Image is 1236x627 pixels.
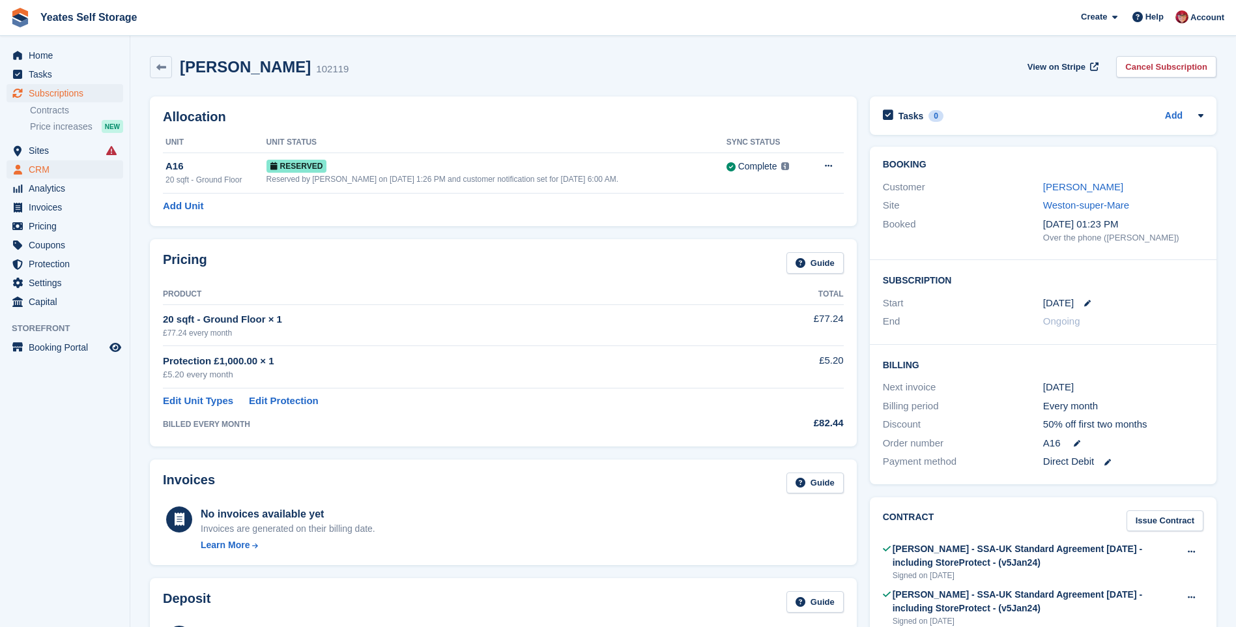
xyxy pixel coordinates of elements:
th: Unit Status [266,132,726,153]
a: Contracts [30,104,123,117]
a: menu [7,179,123,197]
a: Preview store [108,340,123,355]
div: £5.20 every month [163,368,734,381]
div: Direct Debit [1043,454,1203,469]
a: Guide [786,252,844,274]
a: Price increases NEW [30,119,123,134]
div: £82.44 [734,416,843,431]
div: 50% off first two months [1043,417,1203,432]
a: Add [1165,109,1183,124]
h2: Booking [883,160,1203,170]
a: menu [7,236,123,254]
a: menu [7,46,123,65]
div: [DATE] [1043,380,1203,395]
a: menu [7,65,123,83]
th: Total [734,284,843,305]
img: Wendie Tanner [1175,10,1188,23]
a: menu [7,255,123,273]
span: Settings [29,274,107,292]
a: menu [7,84,123,102]
span: Sites [29,141,107,160]
span: Protection [29,255,107,273]
a: Edit Protection [249,394,319,409]
div: A16 [165,159,266,174]
span: Analytics [29,179,107,197]
a: [PERSON_NAME] [1043,181,1123,192]
div: Reserved by [PERSON_NAME] on [DATE] 1:26 PM and customer notification set for [DATE] 6:00 AM. [266,173,726,185]
span: Reserved [266,160,327,173]
a: View on Stripe [1022,56,1101,78]
span: Price increases [30,121,93,133]
img: stora-icon-8386f47178a22dfd0bd8f6a31ec36ba5ce8667c1dd55bd0f319d3a0aa187defe.svg [10,8,30,27]
a: Guide [786,591,844,613]
div: Protection £1,000.00 × 1 [163,354,734,369]
span: Ongoing [1043,315,1080,327]
span: Help [1145,10,1164,23]
th: Product [163,284,734,305]
div: Site [883,198,1043,213]
div: NEW [102,120,123,133]
h2: Subscription [883,273,1203,286]
h2: [PERSON_NAME] [180,58,311,76]
h2: Contract [883,510,934,532]
div: End [883,314,1043,329]
td: £77.24 [734,304,843,345]
h2: Deposit [163,591,210,613]
div: Payment method [883,454,1043,469]
div: Every month [1043,399,1203,414]
a: Learn More [201,538,375,552]
span: Subscriptions [29,84,107,102]
div: Discount [883,417,1043,432]
a: Yeates Self Storage [35,7,143,28]
div: 0 [928,110,943,122]
div: Booked [883,217,1043,244]
a: menu [7,293,123,311]
a: menu [7,217,123,235]
div: No invoices available yet [201,506,375,522]
td: £5.20 [734,346,843,388]
span: Coupons [29,236,107,254]
div: 20 sqft - Ground Floor × 1 [163,312,734,327]
h2: Invoices [163,473,215,494]
div: Customer [883,180,1043,195]
span: CRM [29,160,107,179]
a: menu [7,198,123,216]
span: Invoices [29,198,107,216]
span: Storefront [12,322,130,335]
a: Issue Contract [1127,510,1203,532]
a: Cancel Subscription [1116,56,1216,78]
h2: Tasks [898,110,924,122]
span: View on Stripe [1028,61,1085,74]
th: Unit [163,132,266,153]
div: [PERSON_NAME] - SSA-UK Standard Agreement [DATE] - including StoreProtect - (v5Jan24) [893,542,1179,570]
a: menu [7,160,123,179]
i: Smart entry sync failures have occurred [106,145,117,156]
span: Capital [29,293,107,311]
div: 102119 [316,62,349,77]
span: Booking Portal [29,338,107,357]
span: Home [29,46,107,65]
span: Tasks [29,65,107,83]
div: Signed on [DATE] [893,570,1179,581]
div: [PERSON_NAME] - SSA-UK Standard Agreement [DATE] - including StoreProtect - (v5Jan24) [893,588,1179,615]
div: Learn More [201,538,250,552]
img: icon-info-grey-7440780725fd019a000dd9b08b2336e03edf1995a4989e88bcd33f0948082b44.svg [781,162,789,170]
div: Signed on [DATE] [893,615,1179,627]
span: Account [1190,11,1224,24]
div: Billing period [883,399,1043,414]
div: Start [883,296,1043,311]
a: menu [7,338,123,357]
div: £77.24 every month [163,327,734,339]
div: [DATE] 01:23 PM [1043,217,1203,232]
span: Pricing [29,217,107,235]
h2: Allocation [163,109,844,124]
a: Weston-super-Mare [1043,199,1129,211]
span: Create [1081,10,1107,23]
div: 20 sqft - Ground Floor [165,174,266,186]
a: Edit Unit Types [163,394,233,409]
div: Next invoice [883,380,1043,395]
a: menu [7,141,123,160]
div: Order number [883,436,1043,451]
div: Complete [738,160,777,173]
div: Over the phone ([PERSON_NAME]) [1043,231,1203,244]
